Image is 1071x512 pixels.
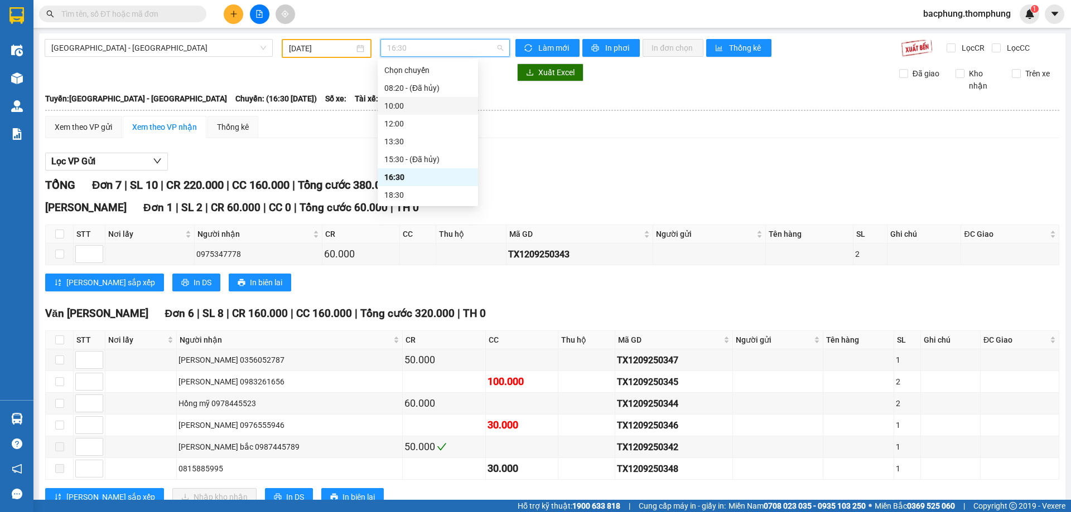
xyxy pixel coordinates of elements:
span: Đơn 1 [143,201,173,214]
div: TX1209250347 [617,353,731,367]
span: Đơn 7 [92,178,122,192]
span: | [124,178,127,192]
th: CC [486,331,558,349]
span: 1 [1033,5,1036,13]
span: Mã GD [509,228,641,240]
div: 0975347778 [196,248,320,260]
div: TX1209250345 [617,375,731,389]
div: 13:30 [384,135,471,148]
span: Tài xế: [355,92,378,105]
div: Chọn chuyến [378,61,478,79]
span: Lọc VP Gửi [51,154,95,168]
span: Văn [PERSON_NAME] [45,307,148,320]
div: Xem theo VP gửi [55,121,112,133]
span: | [963,500,965,512]
div: 1 [896,354,919,366]
span: | [292,178,295,192]
button: sort-ascending[PERSON_NAME] sắp xếp [45,488,164,506]
div: 30.000 [488,461,556,476]
div: TX1209250342 [617,440,731,454]
th: SL [853,225,887,243]
td: TX1209250343 [506,243,653,265]
span: Tổng cước 380.000 [298,178,393,192]
span: SL 2 [181,201,202,214]
span: printer [591,44,601,53]
span: | [226,307,229,320]
img: warehouse-icon [11,100,23,112]
button: Lọc VP Gửi [45,153,168,170]
div: Xem theo VP nhận [132,121,197,133]
span: file-add [255,10,263,18]
span: search [46,10,54,18]
div: 18:30 [384,189,471,201]
span: Hỗ trợ kỹ thuật: [518,500,620,512]
span: Đã giao [908,67,944,80]
button: printerIn phơi [582,39,640,57]
span: Miền Nam [729,500,866,512]
span: printer [330,493,338,502]
span: message [12,489,22,499]
th: Tên hàng [766,225,853,243]
span: Tổng cước 320.000 [360,307,455,320]
th: SL [894,331,922,349]
span: printer [274,493,282,502]
td: TX1209250346 [615,415,733,436]
span: Hà Nội - Nghệ An [51,40,266,56]
img: solution-icon [11,128,23,140]
span: | [176,201,178,214]
span: bacphung.thomphung [914,7,1020,21]
td: TX1209250347 [615,349,733,371]
span: 16:30 [387,40,503,56]
div: 50.000 [404,439,484,455]
span: Làm mới [538,42,571,54]
div: [PERSON_NAME] 0356052787 [178,354,400,366]
span: sort-ascending [54,493,62,502]
th: CC [400,225,436,243]
span: In biên lai [250,276,282,289]
span: | [629,500,630,512]
span: | [390,201,393,214]
th: STT [74,225,105,243]
span: Cung cấp máy in - giấy in: [639,500,726,512]
button: printerIn biên lai [229,274,291,291]
span: Tổng cước 60.000 [300,201,388,214]
span: CC 160.000 [296,307,352,320]
button: bar-chartThống kê [706,39,771,57]
div: 60.000 [324,246,398,262]
td: TX1209250348 [615,458,733,480]
img: icon-new-feature [1025,9,1035,19]
b: Tuyến: [GEOGRAPHIC_DATA] - [GEOGRAPHIC_DATA] [45,94,227,103]
div: 2 [855,248,885,260]
th: CR [403,331,486,349]
img: 9k= [901,39,933,57]
span: Nơi lấy [108,334,165,346]
div: TX1209250346 [617,418,731,432]
span: CR 220.000 [166,178,224,192]
span: down [153,157,162,165]
input: 12/09/2025 [289,42,354,55]
span: ⚪️ [869,504,872,508]
input: Tìm tên, số ĐT hoặc mã đơn [61,8,193,20]
span: SL 10 [130,178,158,192]
span: CR 160.000 [232,307,288,320]
div: [PERSON_NAME] 0983261656 [178,376,400,388]
span: [PERSON_NAME] sắp xếp [66,491,155,503]
div: 16:30 [384,171,471,183]
span: In DS [194,276,211,289]
span: TH 0 [396,201,419,214]
div: 2 [896,376,919,388]
div: 50.000 [404,352,484,368]
img: warehouse-icon [11,72,23,84]
span: download [526,69,534,77]
strong: 0708 023 035 - 0935 103 250 [764,501,866,510]
th: Ghi chú [921,331,981,349]
span: | [263,201,266,214]
button: syncLàm mới [515,39,580,57]
div: 100.000 [488,374,556,389]
div: 12:00 [384,118,471,130]
span: [PERSON_NAME] sắp xếp [66,276,155,289]
span: ĐC Giao [983,334,1048,346]
button: file-add [250,4,269,24]
span: | [205,201,208,214]
span: | [457,307,460,320]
